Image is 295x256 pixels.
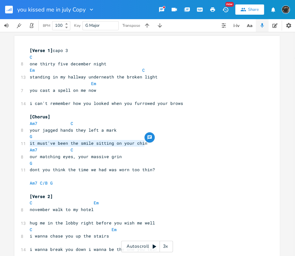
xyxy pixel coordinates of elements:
span: C [30,200,32,206]
span: one thirty five december night [30,61,106,67]
span: dont you think the time we had was worn too thin? [30,167,155,172]
span: G [30,160,32,166]
span: C [30,54,32,60]
span: C [142,67,145,73]
div: New [225,2,234,7]
div: BPM [43,24,50,27]
span: Em [30,67,35,73]
span: capo 3 [30,48,68,53]
div: Autoscroll [121,241,173,252]
div: Key [74,24,81,27]
span: Am7 [30,121,37,126]
div: 3x [160,241,171,252]
span: [Chorus] [30,114,50,120]
span: Em [91,81,96,86]
span: it must've been the smile sitting on your chin [30,140,147,146]
span: i can't remember how you looked when you furrowed your brows [30,100,183,106]
div: Transpose [122,24,140,27]
span: C [71,121,73,126]
div: Share [248,7,259,12]
span: i wanna chase you up the stairs [30,233,109,239]
span: G Major [85,23,100,28]
button: Share [235,4,264,15]
span: Em [112,227,117,232]
span: standing in my hallway underneath the broken light [30,74,158,80]
span: G [50,180,53,186]
span: C/B [40,180,48,186]
span: Em [94,200,99,206]
span: i wanna break you down i wanna be the one you tear [30,246,158,252]
span: Am7 [30,180,37,186]
span: [Verse 1] [30,48,53,53]
span: [Verse 2] [30,194,53,199]
span: you cast a spell on me now [30,87,96,93]
img: August Tyler Gallant [282,5,290,14]
span: our matching eyes, your massive grin [30,154,122,159]
span: november walk to my hotel [30,207,94,212]
span: C [30,227,32,232]
span: you kissed me in july Copy [17,7,86,12]
span: Am7 [30,147,37,153]
span: G [30,134,32,139]
button: New [219,4,232,15]
span: your jagged hands they left a mark [30,127,117,133]
span: hug me in the lobby right before you wish me well [30,220,155,226]
span: C [71,147,73,153]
